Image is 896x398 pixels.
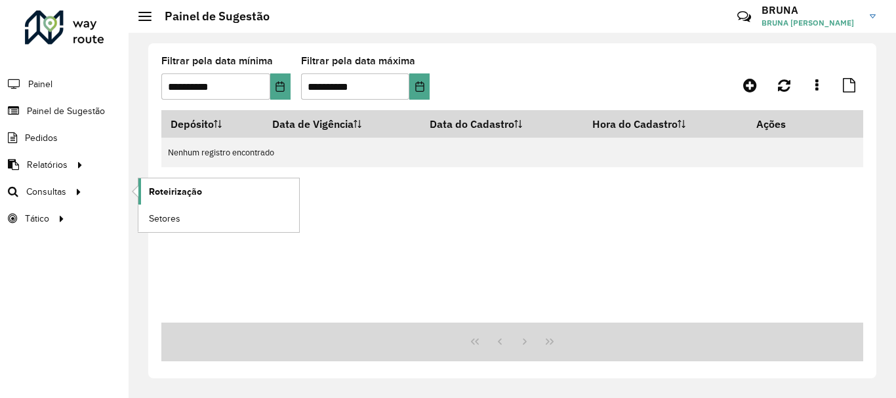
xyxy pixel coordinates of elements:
[161,110,263,138] th: Depósito
[27,158,68,172] span: Relatórios
[161,138,863,167] td: Nenhum registro encontrado
[730,3,758,31] a: Contato Rápido
[149,185,202,199] span: Roteirização
[584,110,747,138] th: Hora do Cadastro
[762,4,860,16] h3: BRUNA
[747,110,826,138] th: Ações
[152,9,270,24] h2: Painel de Sugestão
[25,131,58,145] span: Pedidos
[138,178,299,205] a: Roteirização
[27,104,105,118] span: Painel de Sugestão
[762,17,860,29] span: BRUNA [PERSON_NAME]
[138,205,299,231] a: Setores
[25,212,49,226] span: Tático
[270,73,291,100] button: Choose Date
[149,212,180,226] span: Setores
[28,77,52,91] span: Painel
[409,73,430,100] button: Choose Date
[301,53,415,69] label: Filtrar pela data máxima
[421,110,584,138] th: Data do Cadastro
[263,110,421,138] th: Data de Vigência
[26,185,66,199] span: Consultas
[161,53,273,69] label: Filtrar pela data mínima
